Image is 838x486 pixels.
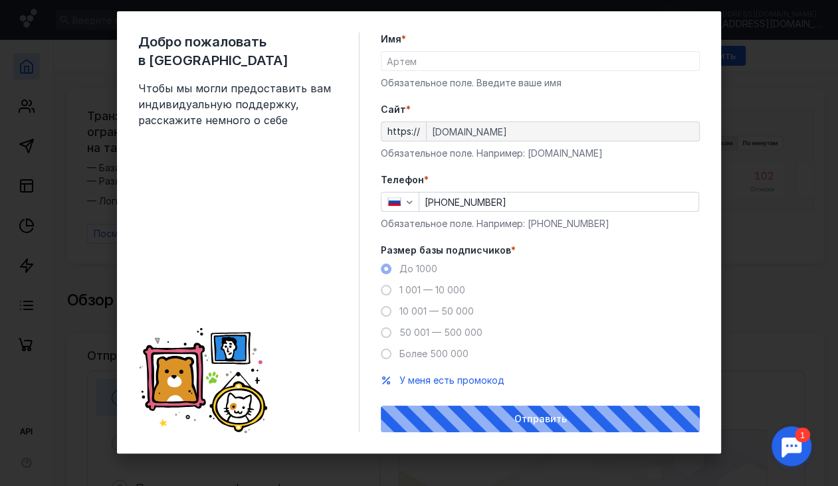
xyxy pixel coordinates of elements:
[381,147,700,160] div: Обязательное поле. Например: [DOMAIN_NAME]
[381,76,700,90] div: Обязательное поле. Введите ваше имя
[381,33,401,46] span: Имя
[138,33,338,70] span: Добро пожаловать в [GEOGRAPHIC_DATA]
[381,244,511,257] span: Размер базы подписчиков
[30,8,45,23] div: 1
[381,217,700,230] div: Обязательное поле. Например: [PHONE_NUMBER]
[138,80,338,128] span: Чтобы мы могли предоставить вам индивидуальную поддержку, расскажите немного о себе
[381,103,406,116] span: Cайт
[381,173,424,187] span: Телефон
[399,374,504,386] span: У меня есть промокод
[399,374,504,387] button: У меня есть промокод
